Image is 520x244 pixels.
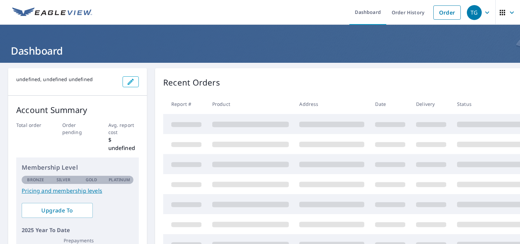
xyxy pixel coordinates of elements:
[8,44,512,58] h1: Dashboard
[163,94,207,114] th: Report #
[27,177,44,183] p: Bronze
[108,121,139,136] p: Avg. report cost
[22,203,93,218] a: Upgrade To
[27,207,87,214] span: Upgrade To
[109,177,130,183] p: Platinum
[16,104,139,116] p: Account Summary
[22,163,133,172] p: Membership Level
[294,94,370,114] th: Address
[16,76,117,82] p: undefined, undefined undefined
[16,121,47,129] p: Total order
[62,121,93,136] p: Order pending
[411,94,452,114] th: Delivery
[467,5,482,20] div: TG
[64,237,92,244] p: Prepayments
[22,187,133,195] a: Pricing and membership levels
[108,136,139,152] p: $ undefined
[163,76,220,89] p: Recent Orders
[433,5,461,20] a: Order
[12,7,92,18] img: EV Logo
[57,177,71,183] p: Silver
[22,226,133,234] p: 2025 Year To Date
[207,94,294,114] th: Product
[86,177,97,183] p: Gold
[370,94,411,114] th: Date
